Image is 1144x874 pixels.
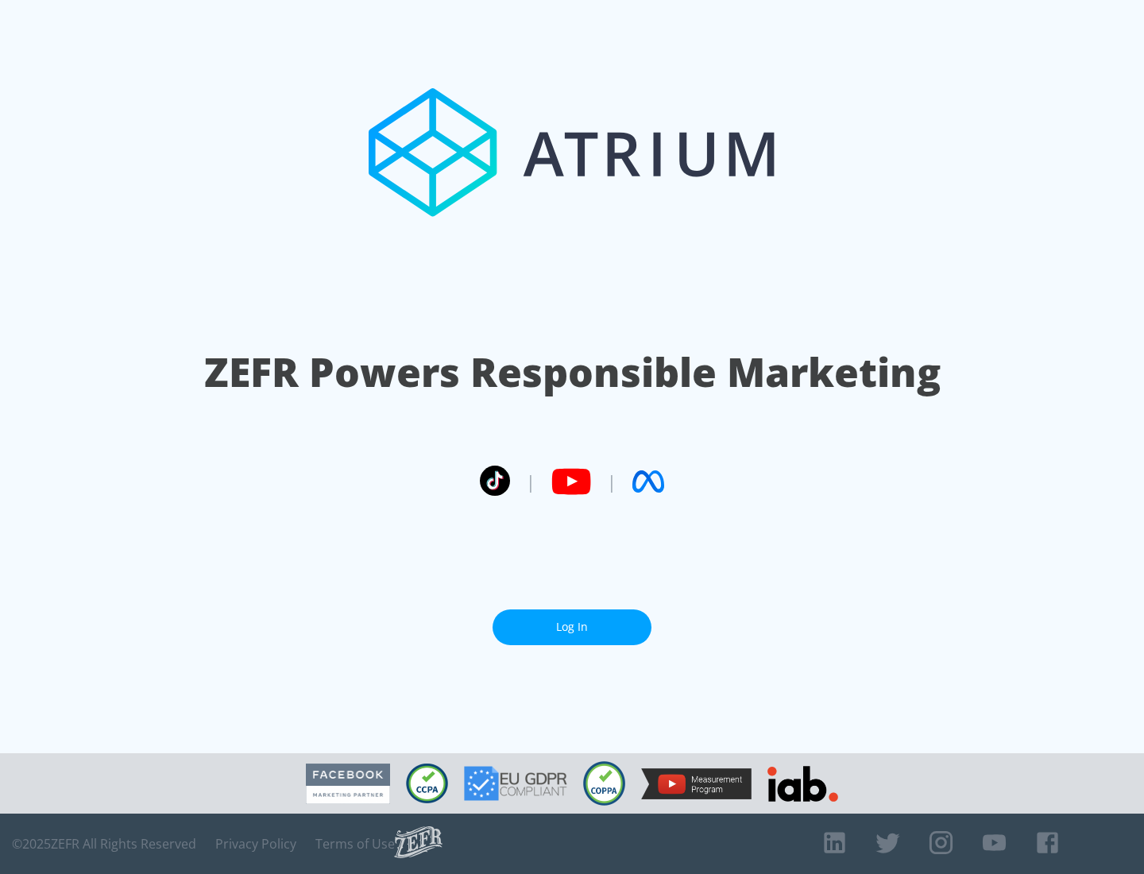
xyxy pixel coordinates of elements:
img: CCPA Compliant [406,764,448,803]
span: | [526,470,535,493]
a: Terms of Use [315,836,395,852]
a: Log In [493,609,651,645]
a: Privacy Policy [215,836,296,852]
span: © 2025 ZEFR All Rights Reserved [12,836,196,852]
img: YouTube Measurement Program [641,768,752,799]
img: GDPR Compliant [464,766,567,801]
img: Facebook Marketing Partner [306,764,390,804]
img: COPPA Compliant [583,761,625,806]
img: IAB [767,766,838,802]
span: | [607,470,616,493]
h1: ZEFR Powers Responsible Marketing [204,345,941,400]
